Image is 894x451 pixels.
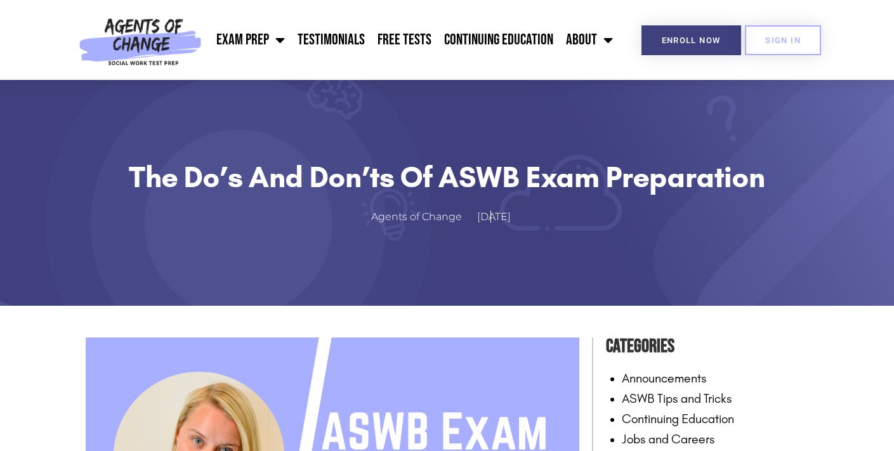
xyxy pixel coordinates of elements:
[622,391,732,406] a: ASWB Tips and Tricks
[371,24,438,56] a: Free Tests
[210,24,291,56] a: Exam Prep
[765,36,801,44] span: SIGN IN
[622,411,734,426] a: Continuing Education
[207,24,619,56] nav: Menu
[622,431,715,447] a: Jobs and Careers
[291,24,371,56] a: Testimonials
[438,24,560,56] a: Continuing Education
[477,208,523,226] a: [DATE]
[606,331,809,362] h4: Categories
[477,211,511,223] time: [DATE]
[745,25,821,55] a: SIGN IN
[641,25,741,55] a: Enroll Now
[371,208,462,226] span: Agents of Change
[622,370,707,386] a: Announcements
[371,208,475,226] a: Agents of Change
[662,36,721,44] span: Enroll Now
[560,24,619,56] a: About
[117,159,777,195] h1: The Do’s and Don’ts of ASWB Exam Preparation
